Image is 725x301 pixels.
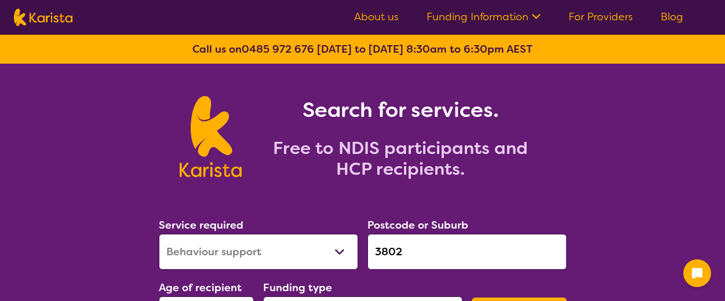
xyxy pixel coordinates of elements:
a: Funding Information [427,10,541,24]
label: Service required [159,218,243,232]
img: Karista logo [14,9,72,26]
label: Age of recipient [159,281,242,295]
input: Type [367,234,567,270]
a: About us [354,10,399,24]
a: Blog [661,10,683,24]
a: For Providers [569,10,633,24]
a: 0485 972 676 [242,42,314,56]
h2: Free to NDIS participants and HCP recipients. [256,138,545,179]
label: Postcode or Suburb [367,218,468,232]
label: Funding type [263,281,332,295]
h1: Search for services. [256,96,545,124]
b: Call us on [DATE] to [DATE] 8:30am to 6:30pm AEST [192,42,533,56]
img: Karista logo [180,96,242,177]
